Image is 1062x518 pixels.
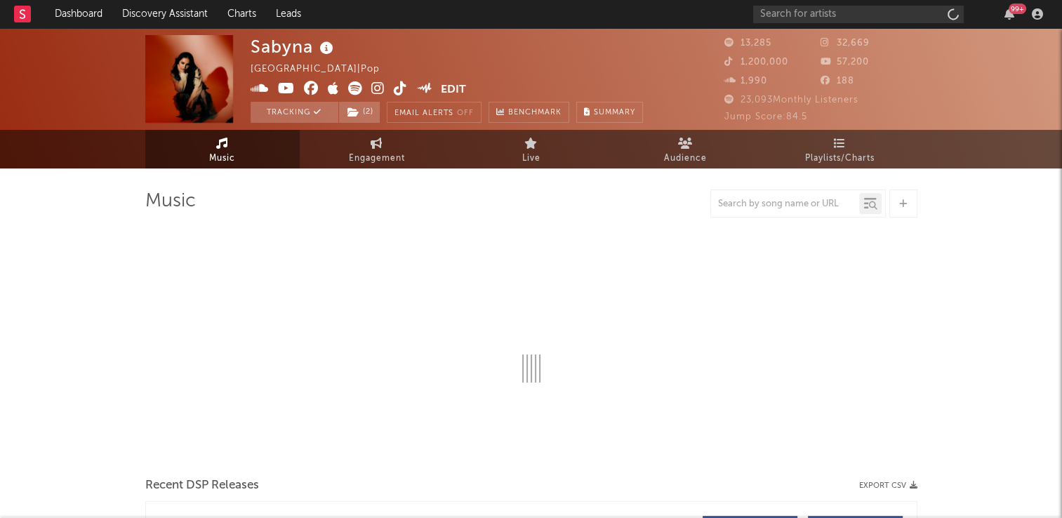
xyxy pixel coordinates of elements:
[576,102,643,123] button: Summary
[508,105,562,121] span: Benchmark
[664,150,707,167] span: Audience
[724,95,858,105] span: 23,093 Monthly Listeners
[594,109,635,117] span: Summary
[724,77,767,86] span: 1,990
[339,102,380,123] button: (2)
[821,58,869,67] span: 57,200
[251,35,337,58] div: Sabyna
[724,112,807,121] span: Jump Score: 84.5
[454,130,609,168] a: Live
[763,130,917,168] a: Playlists/Charts
[489,102,569,123] a: Benchmark
[1004,8,1014,20] button: 99+
[609,130,763,168] a: Audience
[821,77,854,86] span: 188
[724,58,788,67] span: 1,200,000
[805,150,875,167] span: Playlists/Charts
[457,109,474,117] em: Off
[251,61,396,78] div: [GEOGRAPHIC_DATA] | Pop
[724,39,771,48] span: 13,285
[821,39,870,48] span: 32,669
[349,150,405,167] span: Engagement
[859,482,917,490] button: Export CSV
[522,150,540,167] span: Live
[209,150,235,167] span: Music
[753,6,964,23] input: Search for artists
[145,477,259,494] span: Recent DSP Releases
[338,102,380,123] span: ( 2 )
[1009,4,1026,14] div: 99 +
[251,102,338,123] button: Tracking
[387,102,482,123] button: Email AlertsOff
[145,130,300,168] a: Music
[711,199,859,210] input: Search by song name or URL
[441,81,466,99] button: Edit
[300,130,454,168] a: Engagement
